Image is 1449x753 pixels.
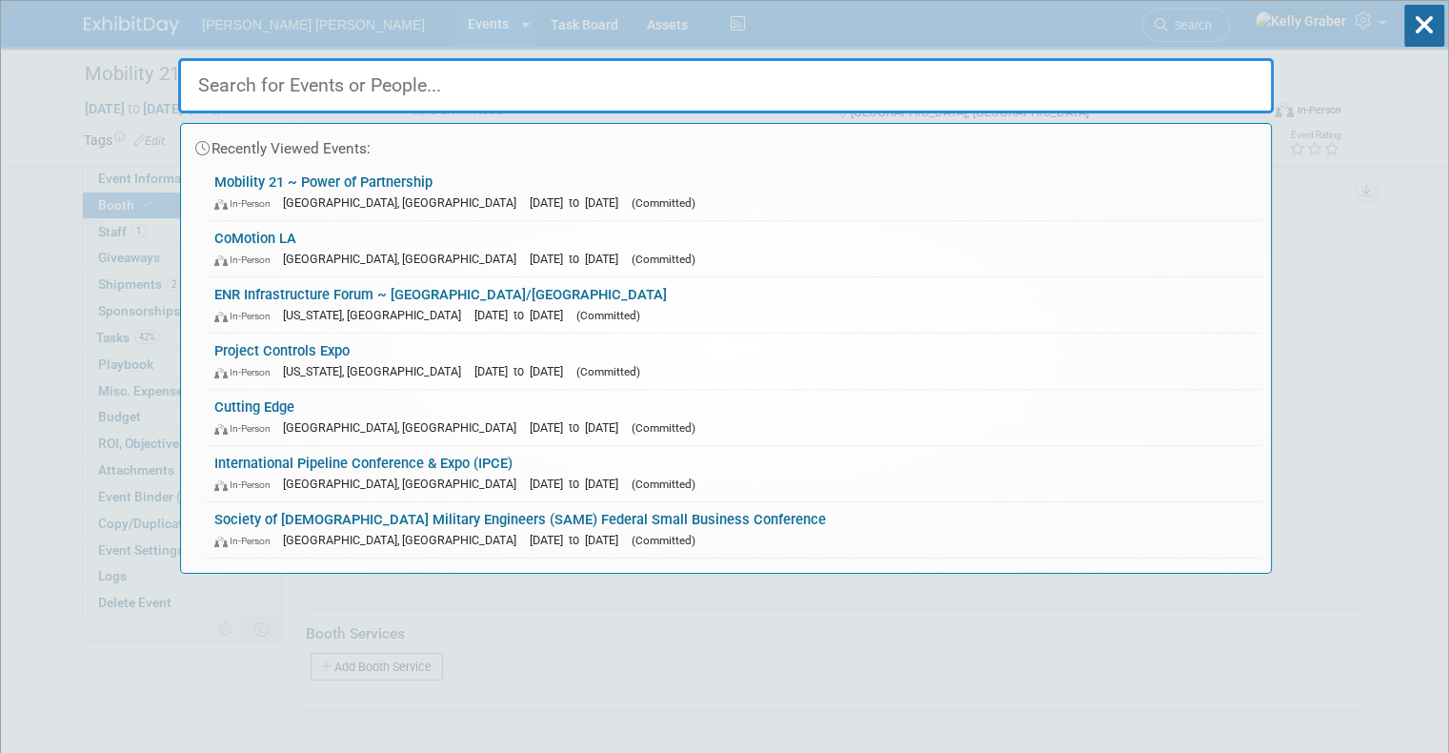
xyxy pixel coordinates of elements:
span: [DATE] to [DATE] [474,364,573,378]
span: [GEOGRAPHIC_DATA], [GEOGRAPHIC_DATA] [283,477,526,491]
a: Project Controls Expo In-Person [US_STATE], [GEOGRAPHIC_DATA] [DATE] to [DATE] (Committed) [205,334,1261,389]
a: ENR Infrastructure Forum ~ [GEOGRAPHIC_DATA]/[GEOGRAPHIC_DATA] In-Person [US_STATE], [GEOGRAPHIC_... [205,277,1261,333]
span: [DATE] to [DATE] [530,195,628,210]
span: In-Person [214,422,279,435]
span: [US_STATE], [GEOGRAPHIC_DATA] [283,364,471,378]
a: Mobility 21 ~ Power of Partnership In-Person [GEOGRAPHIC_DATA], [GEOGRAPHIC_DATA] [DATE] to [DATE... [205,165,1261,220]
span: (Committed) [632,534,695,547]
span: (Committed) [632,253,695,266]
span: (Committed) [632,196,695,210]
span: [DATE] to [DATE] [530,477,628,491]
span: [GEOGRAPHIC_DATA], [GEOGRAPHIC_DATA] [283,252,526,266]
span: [GEOGRAPHIC_DATA], [GEOGRAPHIC_DATA] [283,195,526,210]
span: In-Person [214,310,279,322]
span: [DATE] to [DATE] [530,533,628,547]
span: [DATE] to [DATE] [530,252,628,266]
span: (Committed) [632,478,695,491]
span: In-Person [214,535,279,547]
span: (Committed) [576,365,640,378]
span: In-Person [214,254,279,266]
span: [GEOGRAPHIC_DATA], [GEOGRAPHIC_DATA] [283,533,526,547]
input: Search for Events or People... [178,58,1274,113]
span: (Committed) [632,421,695,435]
span: In-Person [214,478,279,491]
span: [GEOGRAPHIC_DATA], [GEOGRAPHIC_DATA] [283,420,526,435]
a: Society of [DEMOGRAPHIC_DATA] Military Engineers (SAME) Federal Small Business Conference In-Pers... [205,502,1261,558]
a: International Pipeline Conference & Expo (IPCE) In-Person [GEOGRAPHIC_DATA], [GEOGRAPHIC_DATA] [D... [205,446,1261,501]
a: Cutting Edge In-Person [GEOGRAPHIC_DATA], [GEOGRAPHIC_DATA] [DATE] to [DATE] (Committed) [205,390,1261,445]
span: [DATE] to [DATE] [474,308,573,322]
span: In-Person [214,197,279,210]
span: In-Person [214,366,279,378]
span: (Committed) [576,309,640,322]
a: CoMotion LA In-Person [GEOGRAPHIC_DATA], [GEOGRAPHIC_DATA] [DATE] to [DATE] (Committed) [205,221,1261,276]
div: Recently Viewed Events: [191,124,1261,165]
span: [US_STATE], [GEOGRAPHIC_DATA] [283,308,471,322]
span: [DATE] to [DATE] [530,420,628,435]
